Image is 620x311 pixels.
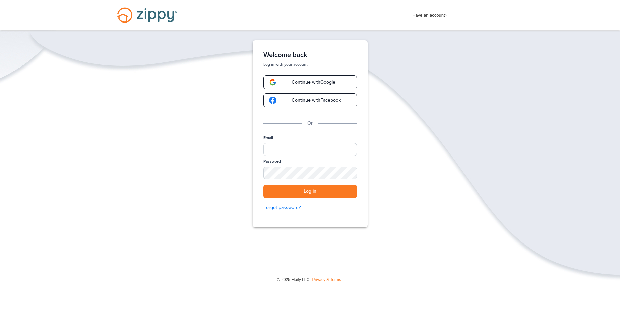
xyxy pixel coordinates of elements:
[277,277,309,282] span: © 2025 Floify LLC
[263,75,357,89] a: google-logoContinue withGoogle
[263,62,357,67] p: Log in with your account.
[285,80,335,85] span: Continue with Google
[263,204,357,211] a: Forgot password?
[263,93,357,107] a: google-logoContinue withFacebook
[269,97,276,104] img: google-logo
[263,159,281,164] label: Password
[269,79,276,86] img: google-logo
[312,277,341,282] a: Privacy & Terms
[263,143,357,156] input: Email
[263,185,357,198] button: Log in
[263,167,357,179] input: Password
[263,51,357,59] h1: Welcome back
[412,8,447,19] span: Have an account?
[263,135,273,141] label: Email
[307,120,313,127] p: Or
[285,98,341,103] span: Continue with Facebook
